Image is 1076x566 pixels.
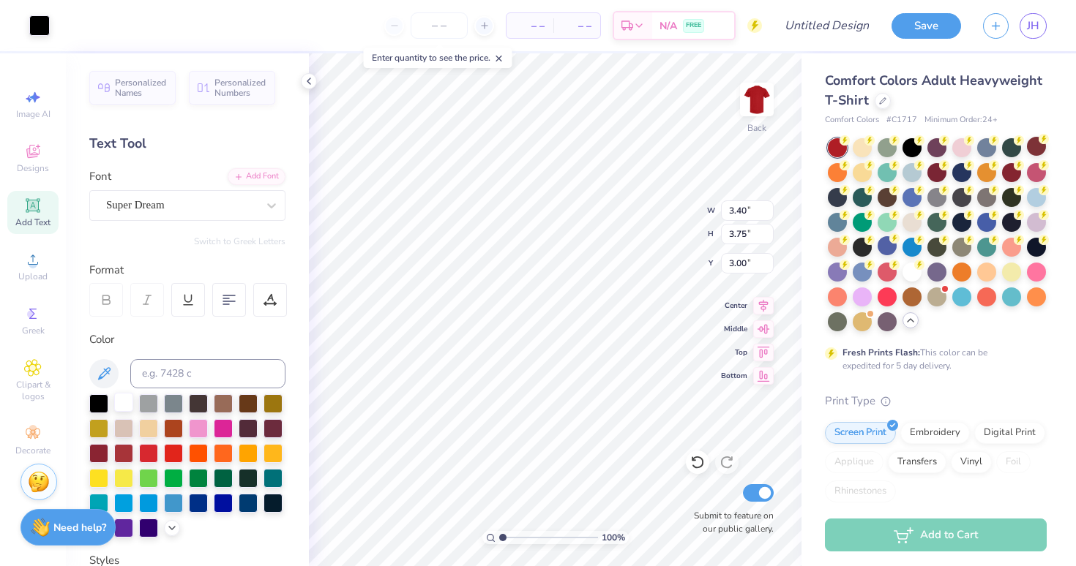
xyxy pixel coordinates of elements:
span: Decorate [15,445,51,456]
span: Personalized Names [115,78,167,98]
div: Print Type [825,393,1047,410]
div: Text Tool [89,134,285,154]
div: Format [89,262,287,279]
span: JH [1027,18,1039,34]
input: e.g. 7428 c [130,359,285,388]
div: Add Font [228,168,285,185]
span: Comfort Colors Adult Heavyweight T-Shirt [825,72,1042,109]
a: JH [1020,13,1047,39]
span: Add Text [15,216,51,228]
span: Center [721,301,747,311]
strong: Need help? [53,521,106,535]
input: – – [411,12,468,39]
span: Top [721,347,747,358]
div: Applique [825,451,883,473]
div: Color [89,331,285,348]
div: Enter quantity to see the price. [364,48,512,68]
span: – – [562,18,591,34]
div: Digital Print [974,422,1045,444]
span: Middle [721,324,747,334]
span: Personalized Numbers [214,78,266,98]
div: Transfers [888,451,946,473]
span: N/A [660,18,677,34]
input: Untitled Design [773,11,881,40]
div: Embroidery [900,422,970,444]
span: Clipart & logos [7,379,59,402]
span: Comfort Colors [825,114,879,127]
div: Rhinestones [825,480,896,502]
div: This color can be expedited for 5 day delivery. [843,346,1023,372]
button: Switch to Greek Letters [194,235,285,247]
img: Back [742,85,771,114]
span: Designs [17,162,49,174]
span: Upload [18,271,48,282]
span: FREE [686,20,701,31]
span: 100 % [602,531,625,544]
label: Submit to feature on our public gallery. [686,509,774,535]
div: Back [747,121,766,135]
strong: Fresh Prints Flash: [843,347,920,358]
label: Font [89,168,111,185]
button: Save [892,13,961,39]
span: Bottom [721,371,747,381]
span: Greek [22,325,45,336]
span: – – [515,18,545,34]
div: Screen Print [825,422,896,444]
span: # C1717 [886,114,917,127]
span: Minimum Order: 24 + [924,114,998,127]
span: Image AI [16,108,51,120]
div: Vinyl [951,451,992,473]
div: Foil [996,451,1031,473]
